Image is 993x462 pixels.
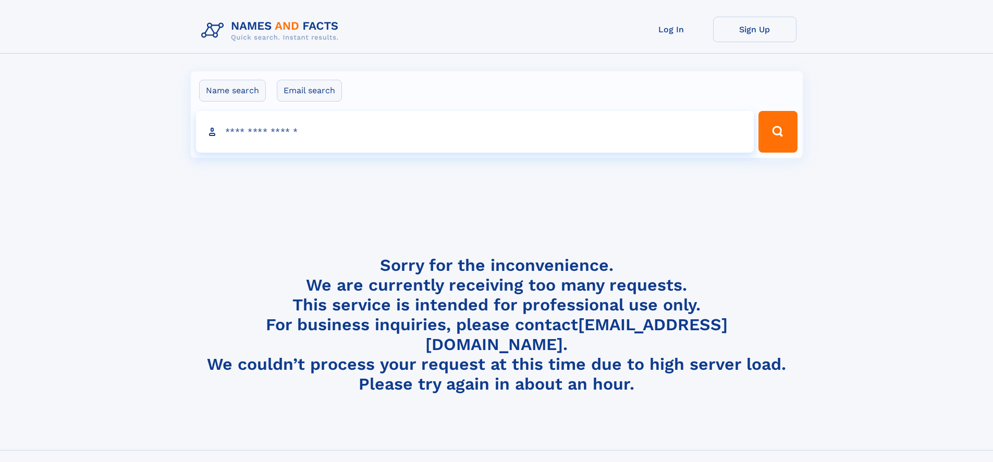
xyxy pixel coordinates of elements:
[425,315,728,354] a: [EMAIL_ADDRESS][DOMAIN_NAME]
[630,17,713,42] a: Log In
[196,111,754,153] input: search input
[277,80,342,102] label: Email search
[197,255,796,394] h4: Sorry for the inconvenience. We are currently receiving too many requests. This service is intend...
[197,17,347,45] img: Logo Names and Facts
[758,111,797,153] button: Search Button
[713,17,796,42] a: Sign Up
[199,80,266,102] label: Name search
